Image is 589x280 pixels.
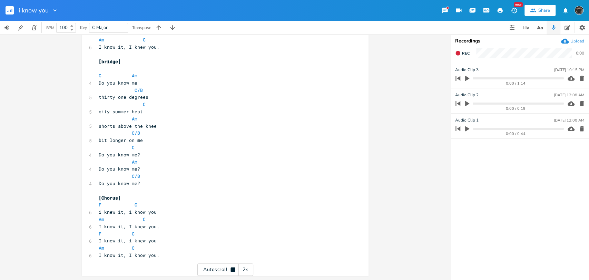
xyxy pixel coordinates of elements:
[99,223,159,230] span: I know it, I knew you.
[99,58,121,65] span: [bridge]
[452,48,472,59] button: Rec
[538,7,550,13] div: Share
[554,118,584,122] div: [DATE] 12:00 AM
[99,152,140,158] span: Do you know me?
[132,245,135,251] span: C
[462,51,470,56] span: Rec
[99,252,159,258] span: I know it, I know you.
[135,202,137,208] span: C
[132,144,135,151] span: C
[99,216,104,222] span: Am
[576,51,584,55] div: 0:00
[99,231,101,237] span: F
[561,37,584,45] button: Upload
[132,116,137,122] span: Am
[514,2,523,7] div: New
[143,216,146,222] span: C
[467,81,564,85] div: 0:00 / 1:14
[99,123,157,129] span: shorts above the knee
[99,108,143,115] span: city summer heat
[554,93,584,97] div: [DATE] 12:08 AM
[99,245,104,251] span: Am
[455,92,479,98] span: Audio Clip 2
[99,44,159,50] span: I know it, I knew you.
[455,67,479,73] span: Audio Clip 3
[143,101,146,107] span: C
[132,130,140,136] span: C/B
[132,26,151,30] div: Transpose
[19,7,49,13] span: i know you
[239,263,251,276] div: 2x
[80,26,87,30] div: Key
[507,4,521,17] button: New
[99,80,137,86] span: Do you know me
[132,173,140,179] span: C/B
[143,37,146,43] span: C
[132,159,137,165] span: Am
[197,263,253,276] div: Autoscroll
[570,38,584,44] div: Upload
[99,166,140,172] span: Do you know me?
[99,73,101,79] span: C
[455,39,585,44] div: Recordings
[99,202,101,208] span: F
[92,25,108,31] span: C Major
[99,209,157,215] span: i knew it, i know you
[99,94,148,100] span: thirty one degrees
[99,137,143,143] span: bit longer on me
[99,180,140,186] span: Do you know me?
[46,26,54,30] div: BPM
[467,107,564,110] div: 0:00 / 0:19
[99,195,121,201] span: [Chorus]
[455,117,479,124] span: Audio Clip 1
[135,87,143,93] span: C/B
[132,231,135,237] span: C
[575,6,583,15] img: August Tyler Gallant
[99,238,157,244] span: I knew it, i knew you
[524,5,556,16] button: Share
[467,132,564,136] div: 0:00 / 0:44
[99,37,104,43] span: Am
[554,68,584,72] div: [DATE] 10:15 PM
[132,73,137,79] span: Am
